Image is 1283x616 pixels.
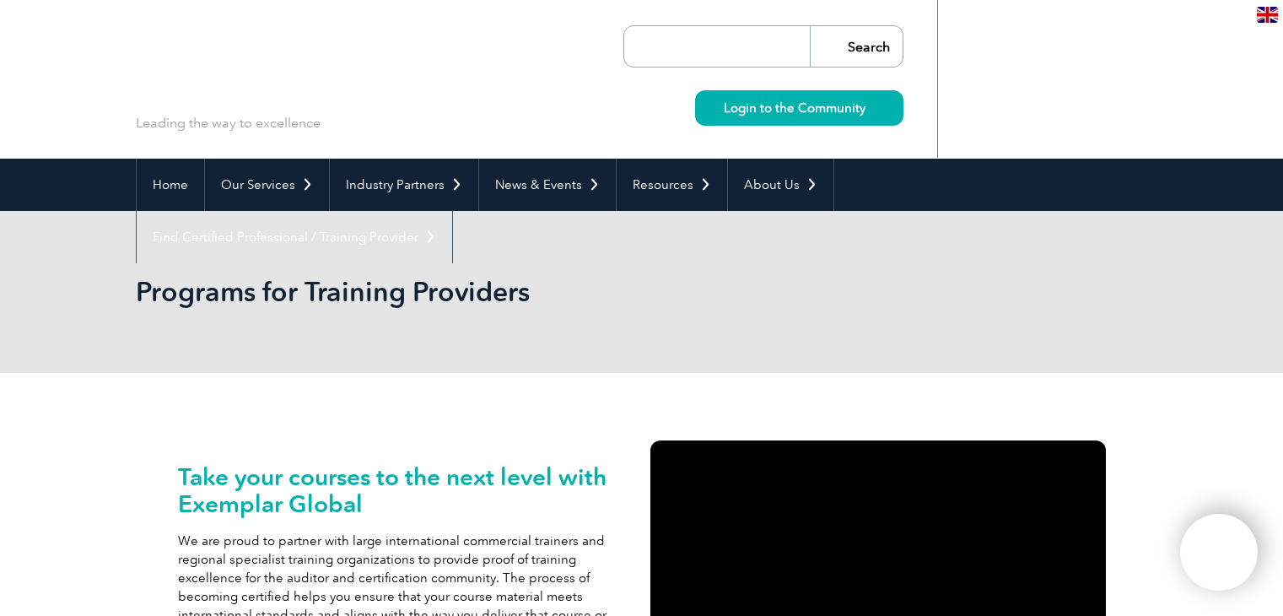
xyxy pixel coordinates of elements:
img: svg+xml;nitro-empty-id=MTY5ODoxMTY=-1;base64,PHN2ZyB2aWV3Qm94PSIwIDAgNDAwIDQwMCIgd2lkdGg9IjQwMCIg... [1198,532,1240,574]
a: Industry Partners [330,159,478,211]
p: Leading the way to excellence [136,114,321,132]
a: Our Services [205,159,329,211]
a: Home [137,159,204,211]
img: svg+xml;nitro-empty-id=MzY2OjIyMw==-1;base64,PHN2ZyB2aWV3Qm94PSIwIDAgMTEgMTEiIHdpZHRoPSIxMSIgaGVp... [865,103,875,112]
input: Search [810,26,903,67]
h2: Take your courses to the next level with Exemplar Global [178,463,633,517]
a: Resources [617,159,727,211]
h2: Programs for Training Providers [136,278,844,305]
a: Find Certified Professional / Training Provider [137,211,452,263]
a: News & Events [479,159,616,211]
a: Login to the Community [695,90,903,126]
a: About Us [728,159,833,211]
img: en [1257,7,1278,23]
